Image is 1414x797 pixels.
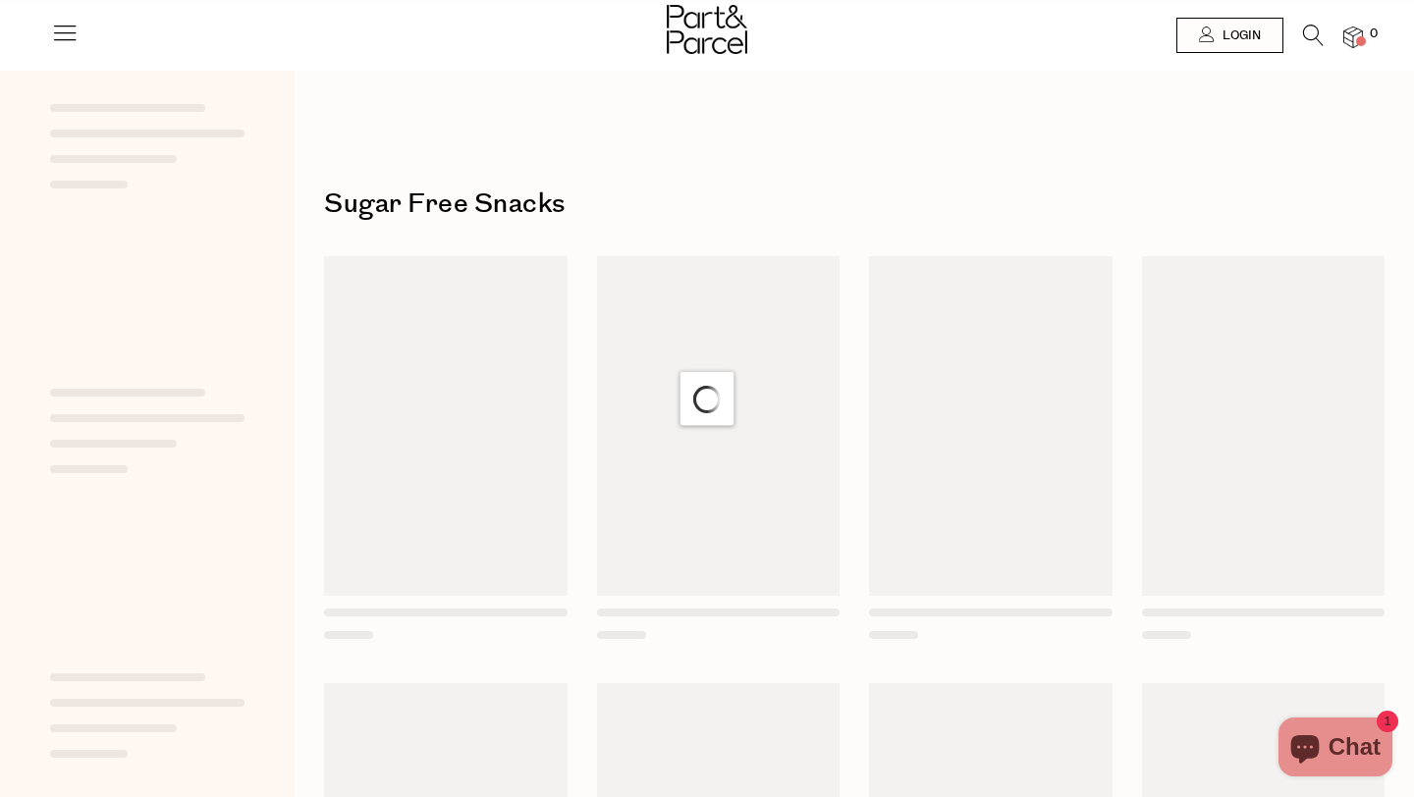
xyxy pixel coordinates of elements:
[1343,27,1363,47] a: 0
[324,182,1385,227] h1: Sugar Free Snacks
[1176,18,1283,53] a: Login
[1273,717,1398,781] inbox-online-store-chat: Shopify online store chat
[1218,27,1261,44] span: Login
[1365,26,1383,43] span: 0
[667,5,747,54] img: Part&Parcel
